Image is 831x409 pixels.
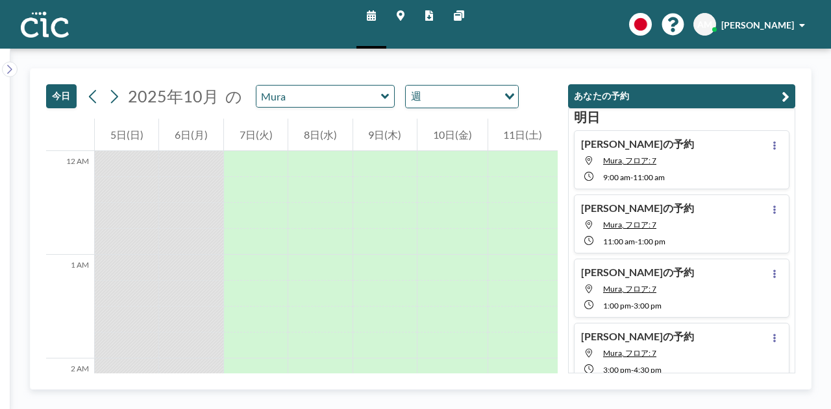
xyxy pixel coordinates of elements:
span: - [631,301,634,310]
span: - [630,172,633,182]
span: Mura, フロア: 7 [603,284,656,294]
button: 今日 [46,84,77,108]
h4: [PERSON_NAME]の予約 [581,202,694,215]
div: 8日(水) [288,119,352,151]
span: 週 [408,88,424,105]
button: あなたの予約 [568,84,795,108]
span: 3:00 PM [603,365,631,375]
span: [PERSON_NAME] [721,19,794,30]
span: 9:00 AM [603,172,630,182]
span: Mura, フロア: 7 [603,220,656,229]
span: 3:00 PM [634,301,662,310]
span: Mura, フロア: 7 [603,156,656,165]
div: Search for option [406,86,518,108]
span: - [631,365,634,375]
div: 1 AM [46,255,94,358]
h3: 明日 [574,109,789,125]
span: 4:30 PM [634,365,662,375]
span: の [225,86,242,106]
div: 12 AM [46,151,94,255]
div: 5日(日) [95,119,158,151]
div: 10日(金) [417,119,487,151]
h4: [PERSON_NAME]の予約 [581,330,694,343]
img: organization-logo [21,12,69,38]
div: 9日(木) [353,119,417,151]
span: 11:00 AM [603,237,635,246]
span: Mura, フロア: 7 [603,348,656,358]
span: 1:00 PM [638,237,665,246]
div: 11日(土) [488,119,558,151]
span: - [635,237,638,246]
h4: [PERSON_NAME]の予約 [581,137,694,150]
div: 7日(火) [224,119,288,151]
span: 1:00 PM [603,301,631,310]
span: AM [697,19,712,30]
input: Search for option [425,88,497,105]
span: 11:00 AM [633,172,665,182]
span: 2025年10月 [128,86,219,106]
h4: [PERSON_NAME]の予約 [581,266,694,279]
input: Mura [256,86,381,107]
div: 6日(月) [159,119,223,151]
